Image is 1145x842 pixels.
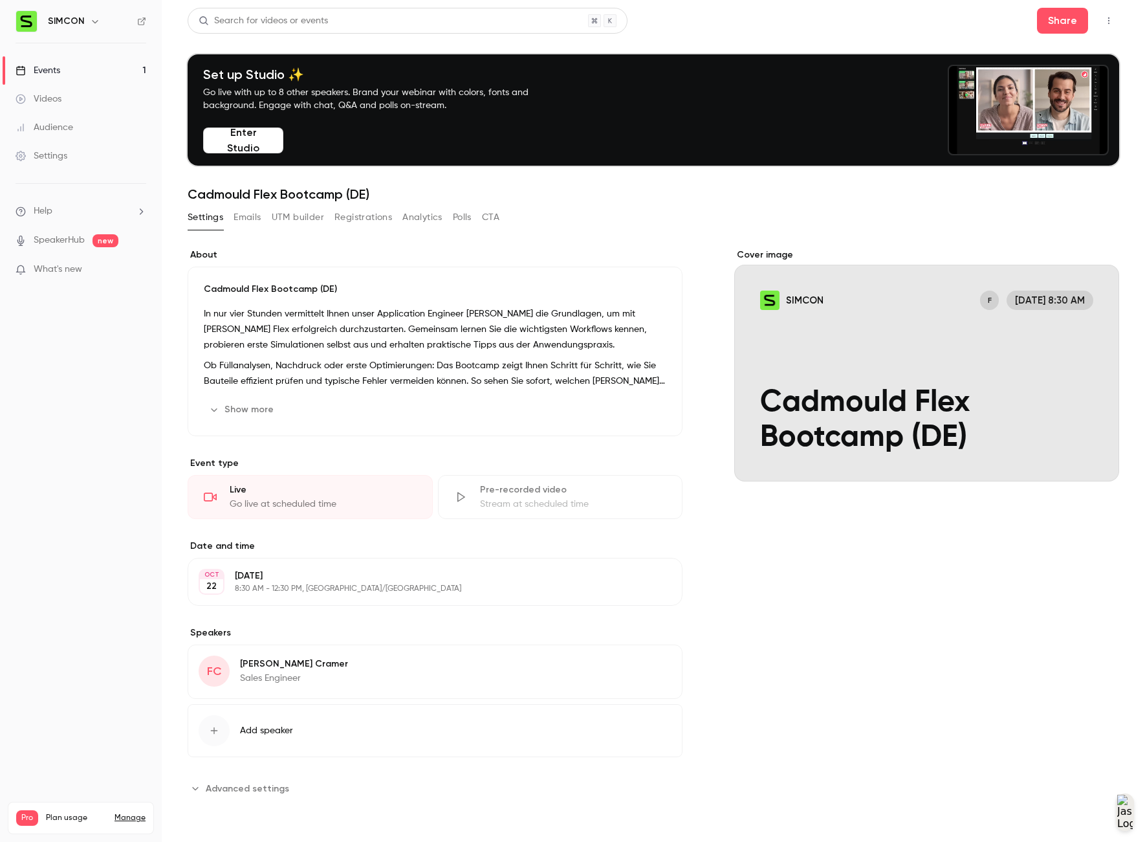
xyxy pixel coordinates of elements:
section: Cover image [734,249,1119,482]
button: Show more [204,399,281,420]
button: Emails [234,207,261,228]
h6: SIMCON [48,15,85,28]
p: [DATE] [235,570,614,582]
h4: Set up Studio ✨ [203,67,559,82]
p: Sales Engineer [240,672,348,685]
button: Polls [453,207,472,228]
section: Advanced settings [188,778,682,799]
button: Registrations [334,207,392,228]
button: Enter Studio [203,127,283,153]
a: SpeakerHub [34,234,85,247]
span: Plan usage [46,813,107,823]
p: [PERSON_NAME] Cramer [240,658,348,670]
button: Analytics [402,207,442,228]
button: Share [1037,8,1088,34]
p: Cadmould Flex Bootcamp (DE) [204,283,666,296]
label: About [188,249,682,261]
p: In nur vier Stunden vermittelt Ihnen unser Application Engineer [PERSON_NAME] die Grundlagen, um ... [204,306,666,353]
div: Audience [16,121,73,134]
div: FC[PERSON_NAME] CramerSales Engineer [188,645,682,699]
p: 22 [206,580,217,593]
div: Live [230,483,417,496]
span: new [93,234,118,247]
div: OCT [200,570,223,579]
span: Pro [16,810,38,826]
button: UTM builder [272,207,324,228]
span: FC [207,663,221,680]
h1: Cadmould Flex Bootcamp (DE) [188,186,1119,202]
div: Events [16,64,60,77]
span: Help [34,205,52,218]
p: Event type [188,457,682,470]
label: Speakers [188,626,682,639]
span: Add speaker [240,724,293,737]
button: Advanced settings [188,778,297,799]
img: SIMCON [16,11,37,32]
label: Date and time [188,540,682,553]
a: Manage [114,813,146,823]
div: Pre-recorded video [480,483,667,496]
p: 8:30 AM - 12:30 PM, [GEOGRAPHIC_DATA]/[GEOGRAPHIC_DATA] [235,584,614,594]
p: Go live with up to 8 other speakers. Brand your webinar with colors, fonts and background. Engage... [203,86,559,112]
p: Ob Füllanalysen, Nachdruck oder erste Optimierungen: Das Bootcamp zeigt Ihnen Schritt für Schritt... [204,358,666,389]
button: CTA [482,207,499,228]
span: What's new [34,263,82,276]
div: Stream at scheduled time [480,498,667,511]
span: Advanced settings [206,782,289,795]
div: Go live at scheduled time [230,498,417,511]
div: Pre-recorded videoStream at scheduled time [438,475,683,519]
div: Search for videos or events [199,14,328,28]
div: Videos [16,93,61,105]
div: LiveGo live at scheduled time [188,475,433,519]
button: Add speaker [188,704,682,757]
button: Settings [188,207,223,228]
label: Cover image [734,249,1119,261]
div: Settings [16,150,67,162]
li: help-dropdown-opener [16,205,146,218]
